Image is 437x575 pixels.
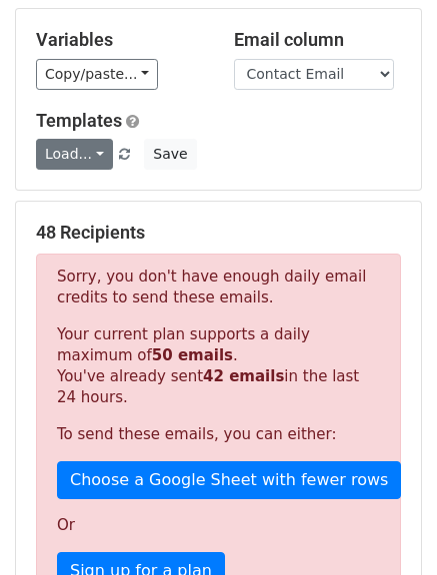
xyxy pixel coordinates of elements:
[36,222,401,244] h5: 48 Recipients
[57,461,401,499] a: Choose a Google Sheet with fewer rows
[36,110,122,131] a: Templates
[337,479,437,575] iframe: Chat Widget
[57,324,380,408] p: Your current plan supports a daily maximum of . You've already sent in the last 24 hours.
[234,29,402,51] h5: Email column
[57,267,380,308] p: Sorry, you don't have enough daily email credits to send these emails.
[36,139,113,170] a: Load...
[203,367,284,385] strong: 42 emails
[57,515,380,536] p: Or
[36,29,204,51] h5: Variables
[36,59,158,90] a: Copy/paste...
[57,424,380,445] p: To send these emails, you can either:
[152,346,233,364] strong: 50 emails
[337,479,437,575] div: Chatwidget
[144,139,196,170] button: Save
